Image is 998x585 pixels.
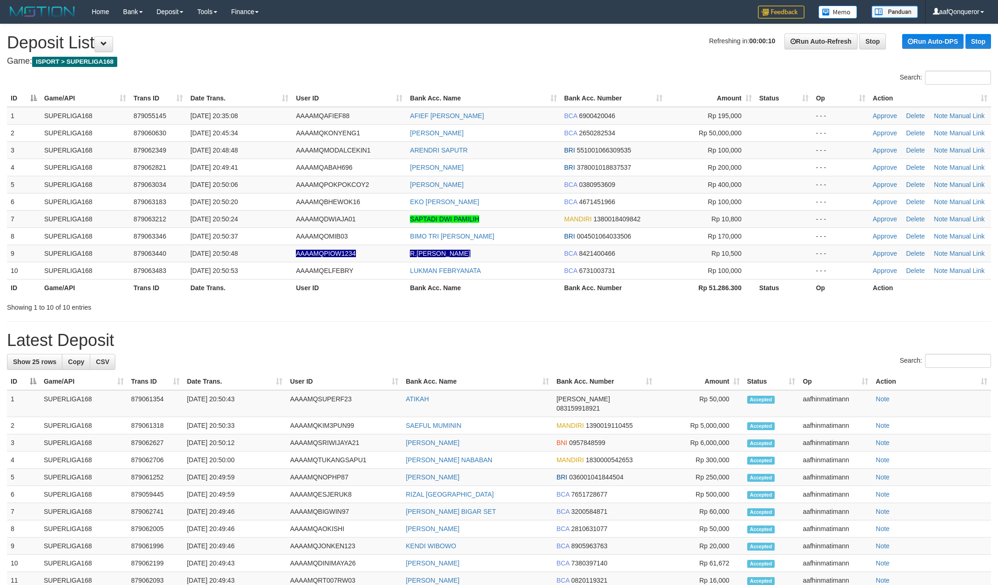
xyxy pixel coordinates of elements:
a: Manual Link [950,198,985,206]
a: Note [934,198,948,206]
span: BRI [564,146,575,154]
td: SUPERLIGA168 [40,469,127,486]
a: Delete [906,233,924,240]
a: Note [876,491,890,498]
span: Accepted [747,508,775,516]
a: Delete [906,267,924,274]
td: - - - [812,124,869,141]
th: User ID: activate to sort column ascending [292,90,406,107]
td: aafhinmatimann [799,486,872,503]
a: Approve [873,146,897,154]
span: Accepted [747,525,775,533]
th: Amount: activate to sort column ascending [666,90,756,107]
th: Amount: activate to sort column ascending [656,373,743,390]
a: Note [876,439,890,446]
th: Date Trans. [187,279,292,296]
span: Copy 6900420046 to clipboard [579,112,615,120]
td: 1 [7,390,40,417]
a: Manual Link [950,233,985,240]
a: Manual Link [950,164,985,171]
th: Status: activate to sort column ascending [743,373,799,390]
td: SUPERLIGA168 [40,107,130,125]
td: 879061252 [127,469,183,486]
span: BRI [564,233,575,240]
span: BNI [556,439,567,446]
a: [PERSON_NAME] [410,164,463,171]
a: Note [934,129,948,137]
span: Accepted [747,491,775,499]
th: Bank Acc. Number: activate to sort column ascending [553,373,656,390]
td: 4 [7,159,40,176]
span: Copy 8421400466 to clipboard [579,250,615,257]
td: aafhinmatimann [799,503,872,520]
td: - - - [812,159,869,176]
span: 879063034 [134,181,166,188]
span: Copy 3200584871 to clipboard [571,508,608,515]
a: [PERSON_NAME] NABABAN [406,456,492,464]
span: AAAAMQDWIAJA01 [296,215,355,223]
td: AAAAMQAOKISHI [286,520,402,538]
span: Rp 200,000 [708,164,741,171]
td: aafhinmatimann [799,390,872,417]
span: 879063483 [134,267,166,274]
span: Refreshing in: [709,37,775,45]
a: EKO [PERSON_NAME] [410,198,479,206]
td: - - - [812,107,869,125]
span: BCA [556,491,569,498]
a: Note [876,525,890,532]
th: Trans ID: activate to sort column ascending [130,90,187,107]
span: 879055145 [134,112,166,120]
a: Run Auto-Refresh [784,33,857,49]
td: 879062627 [127,434,183,452]
a: Note [876,395,890,403]
td: aafhinmatimann [799,417,872,434]
td: [DATE] 20:50:33 [183,417,287,434]
td: AAAAMQSRIWIJAYA21 [286,434,402,452]
a: Note [876,542,890,550]
td: SUPERLIGA168 [40,159,130,176]
a: Delete [906,129,924,137]
th: Bank Acc. Number: activate to sort column ascending [561,90,666,107]
a: Approve [873,250,897,257]
span: [DATE] 20:50:24 [190,215,238,223]
td: 2 [7,124,40,141]
a: Note [876,422,890,429]
a: Manual Link [950,215,985,223]
a: Copy [62,354,90,370]
a: [PERSON_NAME] [410,181,463,188]
td: 7 [7,503,40,520]
td: aafhinmatimann [799,469,872,486]
a: Note [876,456,890,464]
td: SUPERLIGA168 [40,417,127,434]
a: Note [934,164,948,171]
a: KENDI WIBOWO [406,542,456,550]
td: SUPERLIGA168 [40,486,127,503]
span: [DATE] 20:35:08 [190,112,238,120]
span: Show 25 rows [13,358,56,366]
a: Approve [873,129,897,137]
a: Delete [906,215,924,223]
th: Action: activate to sort column ascending [869,90,991,107]
span: BCA [556,508,569,515]
span: [DATE] 20:50:53 [190,267,238,274]
td: SUPERLIGA168 [40,227,130,245]
span: [DATE] 20:50:37 [190,233,238,240]
td: 879061318 [127,417,183,434]
th: Game/API: activate to sort column ascending [40,90,130,107]
span: Rp 170,000 [708,233,741,240]
a: Note [934,233,948,240]
a: [PERSON_NAME] [410,129,463,137]
a: AFIEF [PERSON_NAME] [410,112,484,120]
span: AAAAMQOMIB03 [296,233,348,240]
span: 879063212 [134,215,166,223]
span: BCA [564,129,577,137]
span: Rp 100,000 [708,267,741,274]
span: BCA [564,112,577,120]
span: Rp 10,500 [711,250,742,257]
td: 8 [7,520,40,538]
span: Copy 551001066309535 to clipboard [577,146,631,154]
a: Note [934,181,948,188]
h1: Latest Deposit [7,331,991,350]
th: ID [7,279,40,296]
span: BRI [556,473,567,481]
